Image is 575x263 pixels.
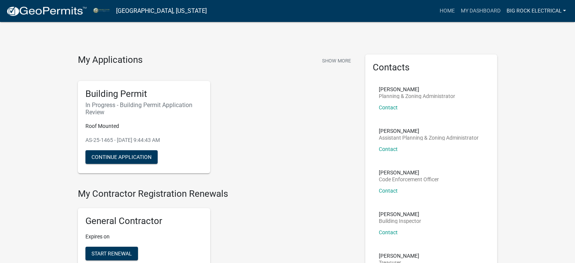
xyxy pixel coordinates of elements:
p: [PERSON_NAME] [379,128,479,134]
h6: In Progress - Building Permit Application Review [85,101,203,116]
p: Code Enforcement Officer [379,177,439,182]
button: Continue Application [85,150,158,164]
p: Roof Mounted [85,122,203,130]
h5: General Contractor [85,216,203,227]
p: [PERSON_NAME] [379,212,421,217]
a: Contact [379,104,398,110]
p: AS-25-1465 - [DATE] 9:44:43 AM [85,136,203,144]
a: [GEOGRAPHIC_DATA], [US_STATE] [116,5,207,17]
h5: Contacts [373,62,490,73]
a: Big Rock Electrical [503,4,569,18]
p: Expires on [85,233,203,241]
a: Contact [379,229,398,235]
span: Start Renewal [91,251,132,257]
h5: Building Permit [85,89,203,100]
img: Miami County, Indiana [93,6,110,16]
p: Building Inspector [379,218,421,224]
button: Show More [319,54,354,67]
button: Start Renewal [85,247,138,260]
a: Contact [379,188,398,194]
a: Contact [379,146,398,152]
a: My Dashboard [457,4,503,18]
p: [PERSON_NAME] [379,170,439,175]
p: [PERSON_NAME] [379,87,455,92]
a: Home [436,4,457,18]
h4: My Applications [78,54,143,66]
h4: My Contractor Registration Renewals [78,188,354,199]
p: Assistant Planning & Zoning Administrator [379,135,479,140]
p: Planning & Zoning Administrator [379,93,455,99]
p: [PERSON_NAME] [379,253,419,258]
